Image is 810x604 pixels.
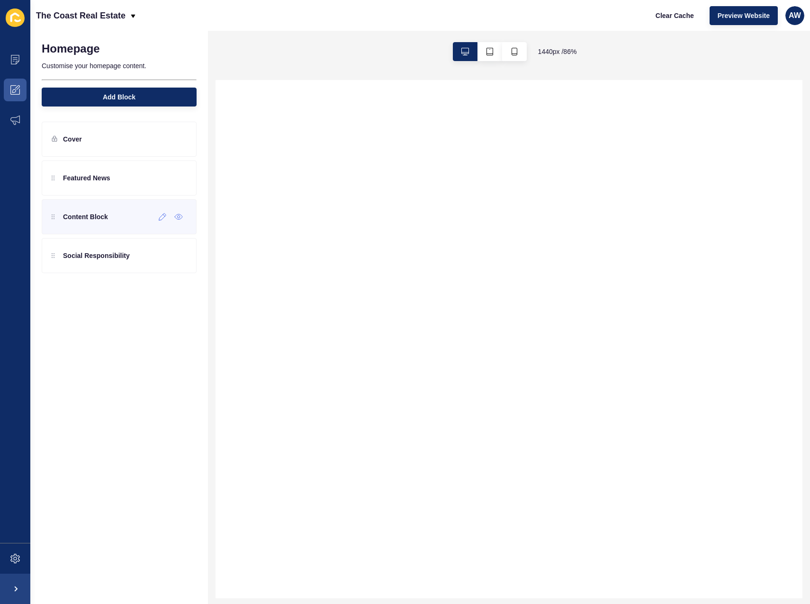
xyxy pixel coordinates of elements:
p: Social Responsibility [63,251,130,260]
span: 1440 px / 86 % [538,47,577,56]
p: Content Block [63,212,108,222]
h1: Homepage [42,42,100,55]
p: Featured News [63,173,110,183]
span: Add Block [103,92,135,102]
p: Customise your homepage content. [42,55,197,76]
button: Add Block [42,88,197,107]
span: Preview Website [718,11,770,20]
button: Clear Cache [648,6,702,25]
p: Cover [63,134,82,144]
span: Clear Cache [656,11,694,20]
p: The Coast Real Estate [36,4,126,27]
button: Preview Website [710,6,778,25]
span: AW [789,11,801,20]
